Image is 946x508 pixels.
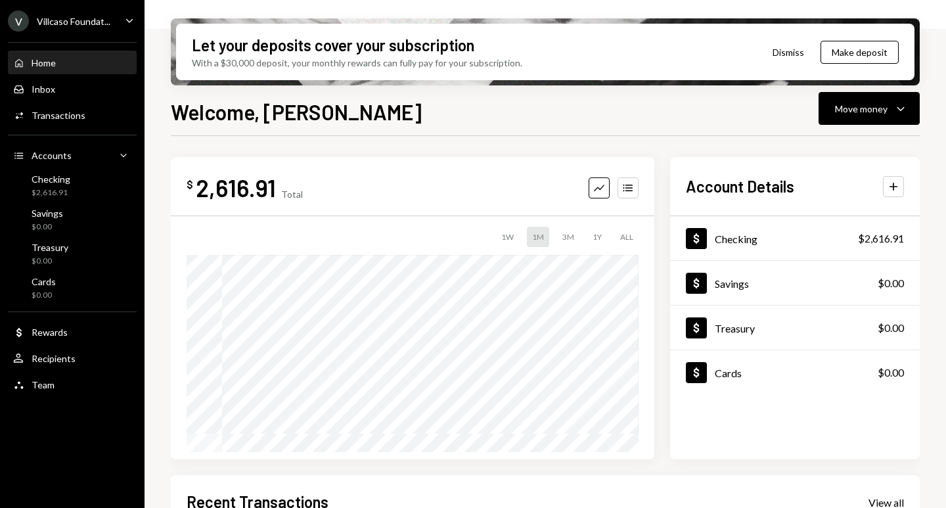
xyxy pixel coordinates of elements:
[8,272,137,304] a: Cards$0.00
[32,173,70,185] div: Checking
[32,221,63,233] div: $0.00
[715,367,742,379] div: Cards
[527,227,549,247] div: 1M
[8,77,137,101] a: Inbox
[32,290,56,301] div: $0.00
[8,320,137,344] a: Rewards
[8,170,137,201] a: Checking$2,616.91
[8,143,137,167] a: Accounts
[8,103,137,127] a: Transactions
[835,102,888,116] div: Move money
[878,275,904,291] div: $0.00
[32,150,72,161] div: Accounts
[32,242,68,253] div: Treasury
[858,231,904,246] div: $2,616.91
[8,204,137,235] a: Savings$0.00
[878,320,904,336] div: $0.00
[8,11,29,32] div: V
[587,227,607,247] div: 1Y
[196,173,276,202] div: 2,616.91
[715,233,757,245] div: Checking
[670,261,920,305] a: Savings$0.00
[32,83,55,95] div: Inbox
[32,327,68,338] div: Rewards
[557,227,579,247] div: 3M
[32,256,68,267] div: $0.00
[670,216,920,260] a: Checking$2,616.91
[32,110,85,121] div: Transactions
[8,373,137,396] a: Team
[32,276,56,287] div: Cards
[670,350,920,394] a: Cards$0.00
[187,178,193,191] div: $
[615,227,639,247] div: ALL
[756,37,821,68] button: Dismiss
[32,208,63,219] div: Savings
[192,34,474,56] div: Let your deposits cover your subscription
[192,56,522,70] div: With a $30,000 deposit, your monthly rewards can fully pay for your subscription.
[281,189,303,200] div: Total
[715,277,749,290] div: Savings
[32,57,56,68] div: Home
[715,322,755,335] div: Treasury
[670,306,920,350] a: Treasury$0.00
[8,51,137,74] a: Home
[821,41,899,64] button: Make deposit
[32,187,70,198] div: $2,616.91
[8,346,137,370] a: Recipients
[686,175,794,197] h2: Account Details
[878,365,904,381] div: $0.00
[32,353,76,364] div: Recipients
[8,238,137,269] a: Treasury$0.00
[37,16,110,27] div: Villcaso Foundat...
[32,379,55,390] div: Team
[819,92,920,125] button: Move money
[171,99,422,125] h1: Welcome, [PERSON_NAME]
[496,227,519,247] div: 1W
